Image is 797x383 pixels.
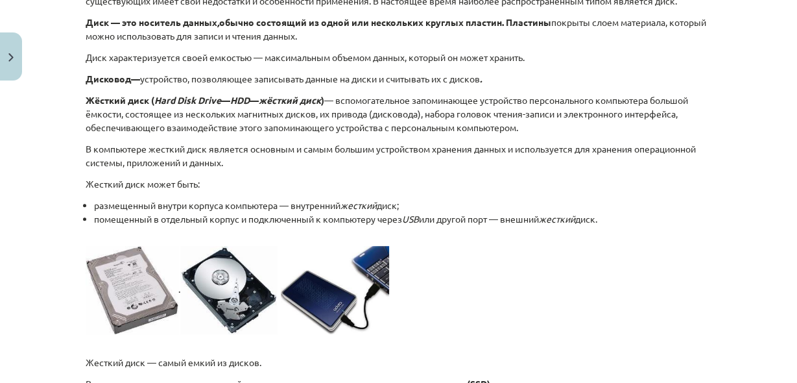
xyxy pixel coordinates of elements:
font: ) [321,94,324,106]
font: — [221,94,230,106]
font: диск; [377,199,399,211]
font: покрыты слоем материала, который можно использовать для записи и чтения данных. [86,16,706,42]
font: Жесткий диск может быть: [86,178,200,190]
font: жесткий [539,213,575,225]
font: устройство, позволяющее записывать данные на диски и считывать их с дисков [140,73,480,84]
font: жёсткий диск [259,94,321,106]
font: . [480,73,482,84]
font: В компьютере жесткий диск является основным и самым большим устройством хранения данных и использ... [86,143,696,168]
font: — [250,94,259,106]
font: Hard Disk Drive [154,94,221,106]
font: Дисковод [86,73,131,84]
font: Диск характеризуется своей емкостью — максимальным объемом данных, который он может хранить. [86,51,525,63]
font: размещенный внутри корпуса компьютера — внутренний [94,199,340,211]
font: . [178,282,180,294]
font: — [131,73,140,84]
font: Диск — это носитель данных [86,16,217,28]
font: HDD [230,94,250,106]
font: Жёсткий диск ( [86,94,154,106]
font: или другой порт — внешний [419,213,539,225]
font: обычно состоящий из одной или нескольких круглых пластин. Пластины [219,16,551,28]
font: помещенный в отдельный корпус и подключенный к компьютеру через [94,213,402,225]
img: icon-close-lesson-0947bae3869378f0d4975bcd49f059093ad1ed9edebbc8119c70593378902aed.svg [8,53,14,62]
font: USB [402,213,419,225]
font: Жесткий диск — самый емкий из дисков. [86,356,261,368]
font: жесткий [340,199,377,211]
font: диск. [575,213,597,225]
font: — вспомогательное запоминающее устройство персонального компьютера большой ёмкости, состоящее из ... [86,94,688,133]
font: , [217,16,219,28]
